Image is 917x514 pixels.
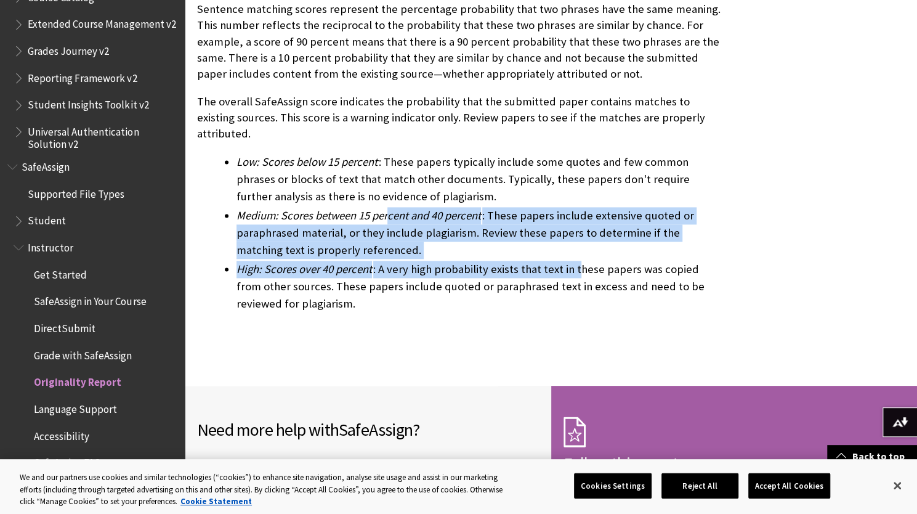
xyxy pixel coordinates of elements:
[236,207,722,259] li: : These papers include extensive quoted or paraphrased material, or they include plagiarism. Revi...
[827,445,917,468] a: Back to top
[34,453,105,470] span: SafeAssign FAQs
[197,1,722,82] p: Sentence matching scores represent the percentage probability that two phrases have the same mean...
[34,264,87,281] span: Get Started
[564,417,586,447] img: Subscription Icon
[197,417,539,443] h2: Need more help with ?
[28,184,124,200] span: Supported File Types
[236,262,372,276] span: High: Scores over 40 percent
[28,41,109,57] span: Grades Journey v2
[197,94,722,142] p: The overall SafeAssign score indicates the probability that the submitted paper contains matches ...
[34,345,132,362] span: Grade with SafeAssign
[28,211,66,227] span: Student
[20,471,504,508] div: We and our partners use cookies and similar technologies (“cookies”) to enhance site navigation, ...
[28,95,148,112] span: Student Insights Toolkit v2
[180,496,252,507] a: More information about your privacy, opens in a new tab
[236,208,481,222] span: Medium: Scores between 15 percent and 40 percent
[748,473,830,499] button: Accept All Cookies
[574,473,652,499] button: Cookies Settings
[7,157,177,500] nav: Book outline for Blackboard SafeAssign
[28,237,73,254] span: Instructor
[34,426,89,443] span: Accessibility
[34,399,117,415] span: Language Support
[236,155,378,169] span: Low: Scores below 15 percent
[564,451,905,476] h2: Follow this page!
[34,372,121,389] span: Originality Report
[236,261,722,312] li: : A very high probability exists that text in these papers was copied from other sources. These p...
[28,121,176,150] span: Universal Authentication Solution v2
[236,153,722,205] li: : These papers typically include some quotes and few common phrases or blocks of text that match ...
[28,14,176,31] span: Extended Course Management v2
[34,318,95,335] span: DirectSubmit
[339,418,413,441] span: SafeAssign
[28,68,137,84] span: Reporting Framework v2
[34,292,146,308] span: SafeAssign in Your Course
[22,157,70,173] span: SafeAssign
[661,473,738,499] button: Reject All
[884,472,911,499] button: Close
